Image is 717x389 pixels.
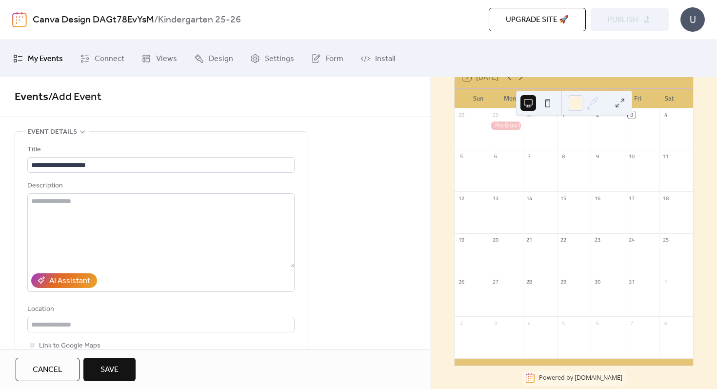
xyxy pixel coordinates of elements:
div: Tue [526,89,558,108]
div: 5 [458,153,465,160]
div: 18 [662,194,669,202]
button: Save [83,358,136,381]
div: 31 [628,278,635,285]
div: Fri [621,89,653,108]
span: Install [375,51,395,66]
div: 6 [594,319,601,327]
div: 29 [492,111,499,119]
span: Link to Google Maps [39,340,100,352]
span: Save [100,364,119,376]
div: 1 [560,111,567,119]
div: 8 [560,153,567,160]
span: Upgrade site 🚀 [506,14,569,26]
div: 10 [628,153,635,160]
div: 14 [526,194,533,202]
a: My Events [6,43,70,73]
div: 6 [492,153,499,160]
div: 4 [526,319,533,327]
div: Location [27,304,293,315]
div: 21 [526,236,533,244]
span: Connect [95,51,124,66]
div: Title [27,144,293,156]
a: Views [134,43,184,73]
div: Thu [590,89,621,108]
div: Pro Grow Day [489,122,523,130]
img: logo [12,12,27,27]
div: 2 [458,319,465,327]
div: U [680,7,705,32]
div: Wed [558,89,590,108]
div: 23 [594,236,601,244]
button: Cancel [16,358,80,381]
div: 3 [628,111,635,119]
span: Form [326,51,343,66]
div: 17 [628,194,635,202]
a: [DOMAIN_NAME] [575,374,622,382]
span: Cancel [33,364,62,376]
a: Form [304,43,351,73]
div: Powered by [539,374,622,382]
div: 7 [628,319,635,327]
div: 2 [594,111,601,119]
b: Kindergarten 25-26 [158,11,241,29]
div: 27 [492,278,499,285]
span: / Add Event [48,86,101,108]
div: 19 [458,236,465,244]
div: AI Assistant [49,275,90,287]
div: 8 [662,319,669,327]
a: Canva Design DAGt78EvYsM [33,11,154,29]
span: Design [209,51,233,66]
a: Install [353,43,402,73]
div: 30 [594,278,601,285]
div: 3 [492,319,499,327]
div: 9 [594,153,601,160]
div: 24 [628,236,635,244]
div: 11 [662,153,669,160]
div: 30 [526,111,533,119]
div: 26 [458,278,465,285]
div: Sat [654,89,685,108]
div: Mon [494,89,526,108]
button: AI Assistant [31,273,97,288]
button: Upgrade site 🚀 [489,8,586,31]
span: Event details [27,126,77,138]
a: Design [187,43,240,73]
div: 13 [492,194,499,202]
div: 28 [458,111,465,119]
div: 25 [662,236,669,244]
span: Views [156,51,177,66]
div: 15 [560,194,567,202]
div: 20 [492,236,499,244]
div: 12 [458,194,465,202]
div: Description [27,180,293,192]
a: Events [15,86,48,108]
a: Settings [243,43,301,73]
div: 28 [526,278,533,285]
div: Sun [462,89,494,108]
div: 7 [526,153,533,160]
div: 4 [662,111,669,119]
div: 1 [662,278,669,285]
span: Settings [265,51,294,66]
div: 5 [560,319,567,327]
div: 22 [560,236,567,244]
div: 16 [594,194,601,202]
a: Connect [73,43,132,73]
b: / [154,11,158,29]
div: 29 [560,278,567,285]
span: My Events [28,51,63,66]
